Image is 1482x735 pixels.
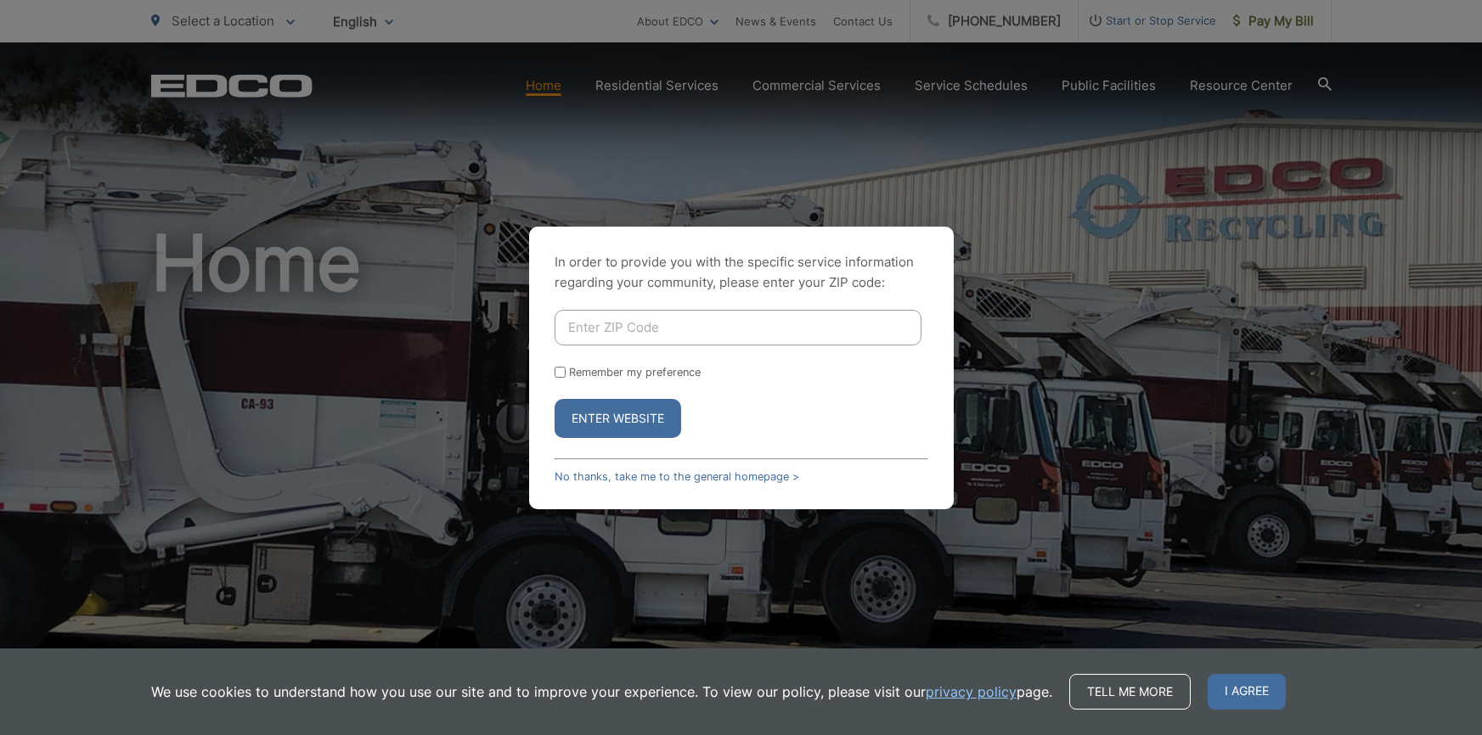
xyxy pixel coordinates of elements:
[555,399,681,438] button: Enter Website
[555,310,921,345] input: Enter ZIP Code
[151,682,1052,702] p: We use cookies to understand how you use our site and to improve your experience. To view our pol...
[555,252,928,293] p: In order to provide you with the specific service information regarding your community, please en...
[569,366,701,379] label: Remember my preference
[926,682,1017,702] a: privacy policy
[1208,674,1286,710] span: I agree
[1069,674,1191,710] a: Tell me more
[555,470,799,483] a: No thanks, take me to the general homepage >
